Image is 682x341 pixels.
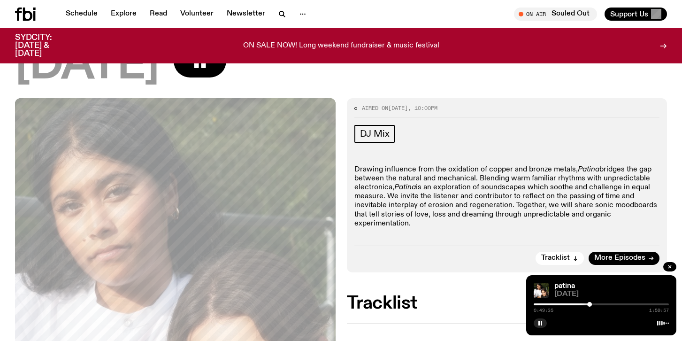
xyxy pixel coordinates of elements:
[243,42,439,50] p: ON SALE NOW! Long weekend fundraiser & music festival
[60,8,103,21] a: Schedule
[589,252,659,265] a: More Episodes
[408,104,437,112] span: , 10:00pm
[360,129,390,139] span: DJ Mix
[594,255,645,262] span: More Episodes
[354,125,395,143] a: DJ Mix
[605,8,667,21] button: Support Us
[541,255,570,262] span: Tracklist
[175,8,219,21] a: Volunteer
[105,8,142,21] a: Explore
[362,104,388,112] span: Aired on
[554,282,575,290] a: patina
[578,166,599,173] em: Patina
[394,184,416,191] em: Patina
[221,8,271,21] a: Newsletter
[554,291,669,298] span: [DATE]
[354,165,660,228] p: Drawing influence from the oxidation of copper and bronze metals, bridges the gap between the nat...
[536,252,584,265] button: Tracklist
[610,10,648,18] span: Support Us
[514,8,597,21] button: On AirSouled Out
[15,45,159,87] span: [DATE]
[534,308,553,313] span: 0:49:35
[347,295,667,312] h2: Tracklist
[388,104,408,112] span: [DATE]
[649,308,669,313] span: 1:59:57
[15,34,75,58] h3: SYDCITY: [DATE] & [DATE]
[144,8,173,21] a: Read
